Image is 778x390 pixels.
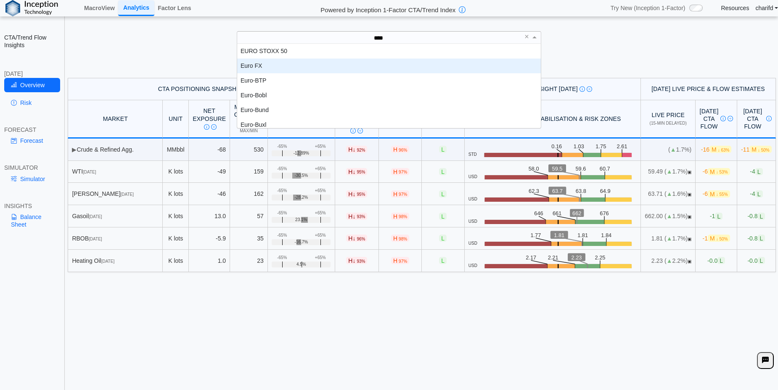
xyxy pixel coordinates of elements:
span: H [391,213,409,220]
span: M [708,235,730,242]
span: ▲ [667,257,672,264]
span: ↓ 50% [758,148,770,152]
text: 2.17 [526,255,536,261]
td: 23 [230,250,268,272]
td: K lots [163,227,189,250]
text: 59.6 [576,166,586,172]
span: OPEN: Market session is currently open. [688,214,691,219]
span: L [758,257,765,264]
span: USD [468,174,477,179]
div: -65% [277,233,287,238]
span: 97% [399,259,407,264]
span: ▲ [667,235,672,242]
span: -16.7% [294,240,308,245]
span: ▲ [670,146,676,153]
text: 1.77 [530,232,541,239]
span: H [391,168,409,175]
span: Try New (Inception 1-Factor) [611,4,685,12]
span: USD [468,219,477,224]
text: 62.3 [529,188,539,194]
div: +65% [315,144,326,149]
span: Clear value [523,32,530,43]
span: 93% [357,214,365,219]
a: Balance Sheet [4,210,60,232]
div: INSIGHTS [4,202,60,210]
text: 1.75 [595,144,606,150]
div: SIMULATOR [4,164,60,171]
img: Read More [587,86,592,92]
td: 63.71 ( 1.6%) [641,183,696,205]
h2: CTA/Trend Flow Insights [4,34,60,49]
span: ▲ [667,190,672,197]
div: WTI [72,168,159,175]
td: -5.9 [189,227,230,250]
text: 1.81 [554,232,564,239]
td: 2.23 ( 2.2%) [641,250,696,272]
span: USD [468,197,477,202]
span: [DATE] [89,214,102,219]
span: H [391,235,409,242]
span: L [439,168,447,175]
h5: Positioning data updated at previous day close; Price and Flow estimates updated intraday (15-min... [69,66,775,71]
div: +65% [315,188,326,193]
span: 93% [357,259,365,264]
text: 64.9 [600,188,611,194]
span: L [715,213,722,220]
td: 162 [230,183,268,205]
th: MARKET [68,100,163,139]
span: ▲ [667,213,672,219]
h2: Powered by Inception 1-Factor CTA/Trend Index [317,3,459,14]
td: 530 [230,139,268,161]
span: ↓ [352,213,355,219]
span: 92% [357,148,365,152]
span: ▲ [667,168,672,175]
span: USD [468,241,477,246]
span: ↓ 55% [716,192,728,197]
div: Maximum Capacity [234,103,264,126]
td: 1.0 [189,250,230,272]
text: 63.8 [576,188,586,194]
span: ↓ [352,146,355,153]
td: -68 [189,139,230,161]
div: [DATE] [4,70,60,77]
td: K lots [163,250,189,272]
span: OPEN: Market session is currently open. [688,259,691,264]
span: H [346,168,367,175]
text: 662 [572,210,581,216]
span: H [346,146,367,153]
div: EURO STOXX 50 [237,44,541,59]
span: H [346,257,367,264]
a: Forecast [4,134,60,148]
span: -1 [710,213,722,220]
div: grid [237,44,541,128]
span: -6 [703,168,730,175]
text: 59.5 [552,166,563,172]
td: 57 [230,205,268,227]
a: Factor Lens [154,1,194,15]
span: -16 [701,146,732,153]
span: 23.1% [295,217,307,222]
span: H [391,257,409,264]
span: 98% [399,237,407,241]
td: -46 [189,183,230,205]
td: Crude & Refined Agg. [68,139,163,161]
span: M [749,146,771,153]
div: Net Exposure [193,107,226,130]
span: (15-min delayed) [650,121,687,126]
span: × [524,33,529,40]
td: ( 1.7%) [641,139,696,161]
td: 662.00 ( 1.5%) [641,205,696,227]
text: 63.7 [552,188,563,194]
span: OPEN: Market session is currently open. [688,192,691,197]
a: charifd [755,4,778,12]
div: -65% [277,166,287,171]
div: -65% [277,255,287,260]
span: ↓ [352,168,355,175]
td: K lots [163,161,189,183]
img: Read More [728,116,733,121]
div: Euro FX [237,59,541,73]
span: L [758,235,765,242]
text: 2.25 [595,255,606,261]
img: Info [204,124,209,130]
span: [DATE] [89,237,102,241]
